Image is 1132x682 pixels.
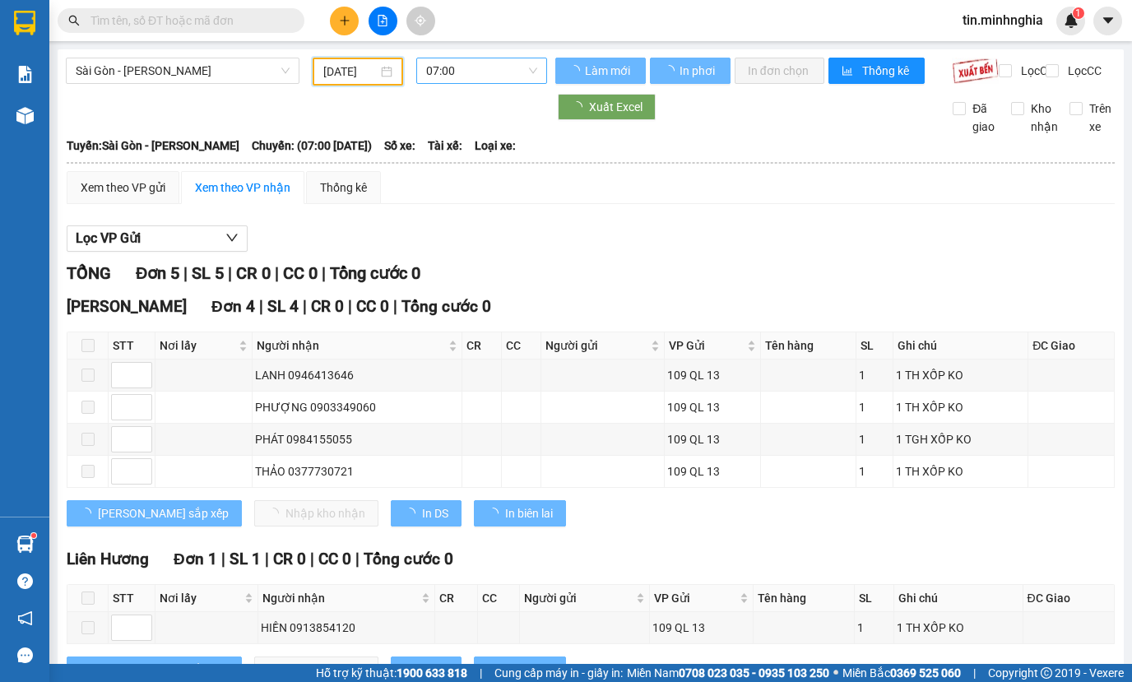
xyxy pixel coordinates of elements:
[896,366,1025,384] div: 1 TH XỐP KO
[667,462,759,480] div: 109 QL 13
[859,462,890,480] div: 1
[221,550,225,568] span: |
[323,63,377,81] input: 13/09/2025
[303,297,307,316] span: |
[80,664,98,675] span: loading
[257,336,445,355] span: Người nhận
[254,500,378,527] button: Nhập kho nhận
[68,15,80,26] span: search
[754,585,855,612] th: Tên hàng
[663,65,677,77] span: loading
[859,366,890,384] div: 1
[17,573,33,589] span: question-circle
[667,398,759,416] div: 109 QL 13
[665,424,762,456] td: 109 QL 13
[665,456,762,488] td: 109 QL 13
[393,297,397,316] span: |
[589,98,643,116] span: Xuất Excel
[654,589,735,607] span: VP Gửi
[667,366,759,384] div: 109 QL 13
[267,297,299,316] span: SL 4
[585,62,633,80] span: Làm mới
[310,550,314,568] span: |
[426,58,537,83] span: 07:00
[318,550,351,568] span: CC 0
[627,664,829,682] span: Miền Nam
[81,179,165,197] div: Xem theo VP gửi
[255,398,459,416] div: PHƯỢNG 0903349060
[228,263,232,283] span: |
[230,550,261,568] span: SL 1
[435,585,477,612] th: CR
[311,297,344,316] span: CR 0
[1075,7,1081,19] span: 1
[255,366,459,384] div: LANH 0946413646
[665,392,762,424] td: 109 QL 13
[555,58,646,84] button: Làm mới
[897,619,1020,637] div: 1 TH XỐP KO
[17,610,33,626] span: notification
[80,508,98,519] span: loading
[391,500,462,527] button: In DS
[252,137,372,155] span: Chuyến: (07:00 [DATE])
[1061,62,1104,80] span: Lọc CC
[211,297,255,316] span: Đơn 4
[31,533,36,538] sup: 1
[283,263,318,283] span: CC 0
[422,504,448,522] span: In DS
[262,589,418,607] span: Người nhận
[862,62,912,80] span: Thống kê
[17,647,33,663] span: message
[896,462,1025,480] div: 1 TH XỐP KO
[735,58,824,84] button: In đơn chọn
[833,670,838,676] span: ⚪️
[259,297,263,316] span: |
[330,263,420,283] span: Tổng cước 0
[1083,100,1118,136] span: Trên xe
[136,263,179,283] span: Đơn 5
[1024,100,1065,136] span: Kho nhận
[67,297,187,316] span: [PERSON_NAME]
[667,430,759,448] div: 109 QL 13
[355,550,360,568] span: |
[316,664,467,682] span: Hỗ trợ kỹ thuật:
[1014,62,1057,80] span: Lọc CR
[236,263,271,283] span: CR 0
[480,664,482,682] span: |
[494,664,623,682] span: Cung cấp máy in - giấy in:
[384,137,415,155] span: Số xe:
[255,430,459,448] div: PHÁT 0984155055
[109,332,155,360] th: STT
[261,619,432,637] div: HIỀN 0913854120
[679,666,829,680] strong: 0708 023 035 - 0935 103 250
[475,137,516,155] span: Loại xe:
[415,15,426,26] span: aim
[401,297,491,316] span: Tổng cước 0
[1023,585,1115,612] th: ĐC Giao
[255,462,459,480] div: THẢO 0377730721
[545,336,647,355] span: Người gửi
[183,263,188,283] span: |
[98,504,229,522] span: [PERSON_NAME] sắp xếp
[16,66,34,83] img: solution-icon
[397,666,467,680] strong: 1900 633 818
[474,500,566,527] button: In biên lai
[652,619,749,637] div: 109 QL 13
[67,550,149,568] span: Liên Hương
[98,661,229,679] span: [PERSON_NAME] sắp xếp
[174,550,217,568] span: Đơn 1
[348,297,352,316] span: |
[422,661,448,679] span: In DS
[973,664,976,682] span: |
[502,332,541,360] th: CC
[14,11,35,35] img: logo-vxr
[896,398,1025,416] div: 1 TH XỐP KO
[67,263,111,283] span: TỔNG
[406,7,435,35] button: aim
[524,589,633,607] span: Người gửi
[322,263,326,283] span: |
[966,100,1001,136] span: Đã giao
[462,332,502,360] th: CR
[275,263,279,283] span: |
[665,360,762,392] td: 109 QL 13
